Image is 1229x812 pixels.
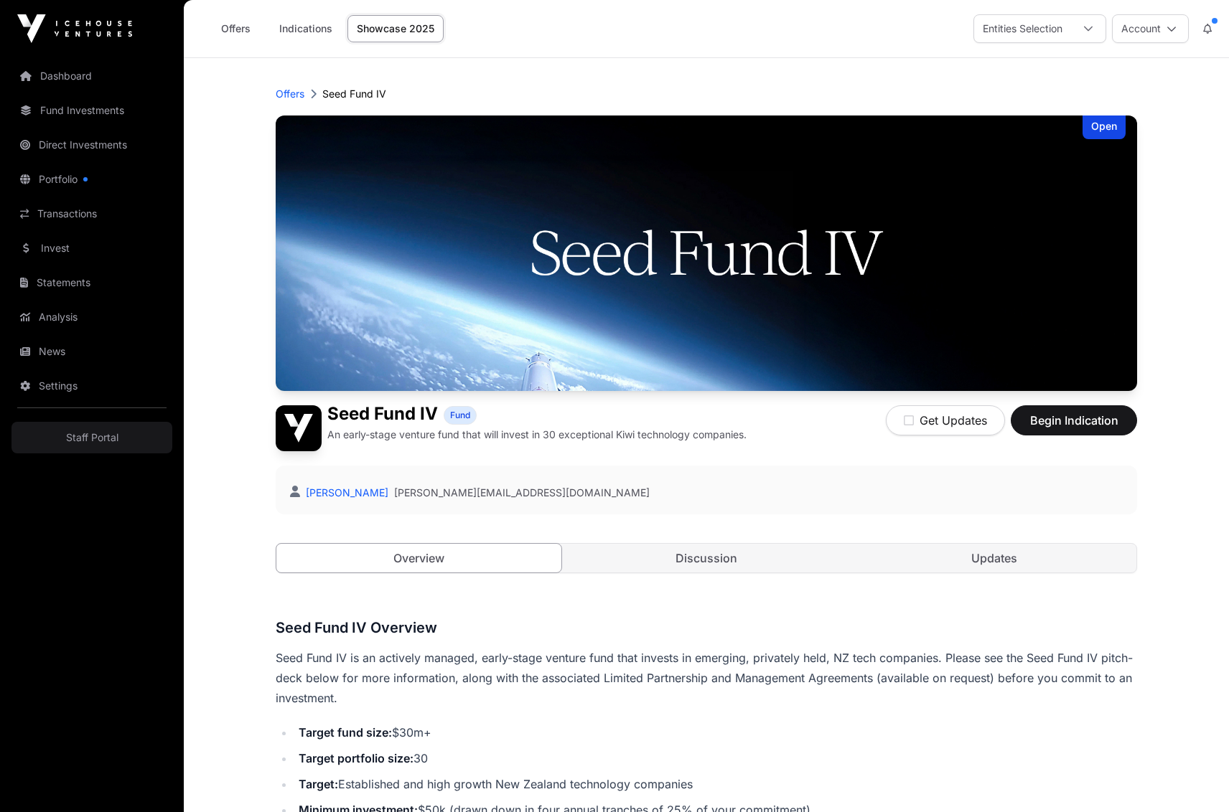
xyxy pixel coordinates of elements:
button: Account [1112,14,1189,43]
a: Offers [207,15,264,42]
a: Indications [270,15,342,42]
a: Overview [276,543,562,573]
a: [PERSON_NAME][EMAIL_ADDRESS][DOMAIN_NAME] [394,486,650,500]
a: Direct Investments [11,129,172,161]
p: Seed Fund IV is an actively managed, early-stage venture fund that invests in emerging, privately... [276,648,1137,708]
p: Seed Fund IV [322,87,386,101]
a: Showcase 2025 [347,15,444,42]
a: Discussion [564,544,849,572]
a: News [11,336,172,367]
strong: Target portfolio size: [299,751,413,765]
a: Settings [11,370,172,402]
div: Entities Selection [974,15,1071,42]
a: Analysis [11,301,172,333]
a: [PERSON_NAME] [303,486,388,499]
a: Begin Indication [1011,420,1137,434]
a: Transactions [11,198,172,230]
strong: Target: [299,777,338,791]
img: Seed Fund IV [276,405,322,451]
a: Staff Portal [11,422,172,453]
a: Fund Investments [11,95,172,126]
a: Invest [11,232,172,264]
a: Updates [851,544,1136,572]
a: Portfolio [11,164,172,195]
nav: Tabs [276,544,1136,572]
p: An early-stage venture fund that will invest in 30 exceptional Kiwi technology companies. [327,428,747,442]
strong: Target fund size: [299,725,392,740]
button: Get Updates [886,405,1005,435]
h3: Seed Fund IV Overview [276,616,1137,639]
button: Begin Indication [1011,405,1137,435]
img: Icehouse Ventures Logo [17,14,132,43]
li: Established and high growth New Zealand technology companies [294,774,1137,794]
li: 30 [294,748,1137,768]
h1: Seed Fund IV [327,405,438,425]
img: Seed Fund IV [276,115,1137,391]
span: Begin Indication [1029,412,1119,429]
a: Statements [11,267,172,298]
div: Open [1083,115,1126,139]
span: Fund [450,410,470,421]
a: Dashboard [11,60,172,92]
li: $30m+ [294,722,1137,742]
a: Offers [276,87,304,101]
